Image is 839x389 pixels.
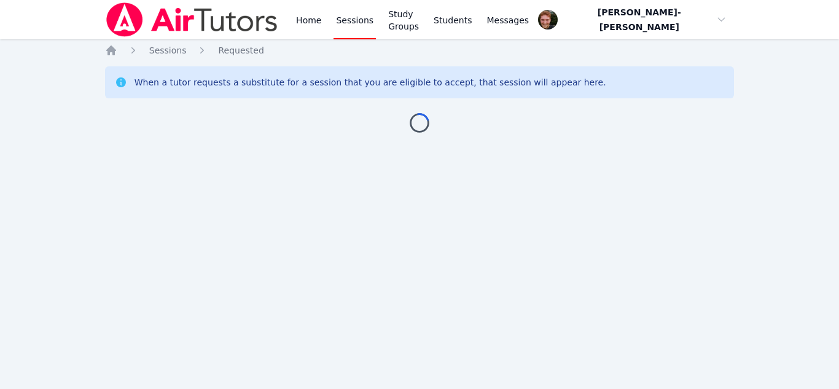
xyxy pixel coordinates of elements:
[105,44,735,57] nav: Breadcrumb
[218,45,263,55] span: Requested
[105,2,279,37] img: Air Tutors
[135,76,606,88] div: When a tutor requests a substitute for a session that you are eligible to accept, that session wi...
[149,45,187,55] span: Sessions
[218,44,263,57] a: Requested
[487,14,529,26] span: Messages
[149,44,187,57] a: Sessions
